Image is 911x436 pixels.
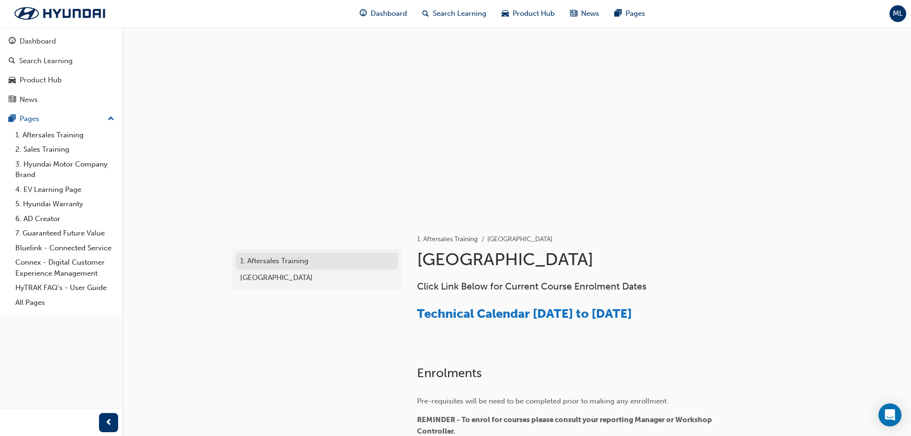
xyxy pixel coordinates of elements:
[360,8,367,20] span: guage-icon
[20,113,39,124] div: Pages
[9,76,16,85] span: car-icon
[4,52,118,70] a: Search Learning
[4,31,118,110] button: DashboardSearch LearningProduct HubNews
[20,36,56,47] div: Dashboard
[4,110,118,128] button: Pages
[20,75,62,86] div: Product Hub
[417,366,482,380] span: Enrolments
[417,235,478,243] a: 1. Aftersales Training
[105,417,112,429] span: prev-icon
[502,8,509,20] span: car-icon
[487,234,552,245] li: [GEOGRAPHIC_DATA]
[371,8,407,19] span: Dashboard
[433,8,486,19] span: Search Learning
[11,255,118,280] a: Connex - Digital Customer Experience Management
[5,3,115,23] img: Trak
[11,157,118,182] a: 3. Hyundai Motor Company Brand
[20,94,38,105] div: News
[108,113,114,125] span: up-icon
[615,8,622,20] span: pages-icon
[626,8,645,19] span: Pages
[570,8,577,20] span: news-icon
[11,142,118,157] a: 2. Sales Training
[11,226,118,241] a: 7. Guaranteed Future Value
[893,8,903,19] span: ML
[235,253,398,269] a: 1. Aftersales Training
[494,4,562,23] a: car-iconProduct Hub
[19,56,73,67] div: Search Learning
[4,71,118,89] a: Product Hub
[415,4,494,23] a: search-iconSearch Learning
[11,280,118,295] a: HyTRAK FAQ's - User Guide
[9,57,15,66] span: search-icon
[417,249,731,270] h1: [GEOGRAPHIC_DATA]
[878,403,901,426] div: Open Intercom Messenger
[11,182,118,197] a: 4. EV Learning Page
[417,397,669,405] span: Pre-requisites will be need to be completed prior to making any enrollment.
[417,415,713,436] span: REMINDER - To enrol for courses please consult your reporting Manager or Workshop Controller.
[889,5,906,22] button: ML
[11,197,118,212] a: 5. Hyundai Warranty
[240,272,393,283] div: [GEOGRAPHIC_DATA]
[11,128,118,143] a: 1. Aftersales Training
[562,4,607,23] a: news-iconNews
[235,269,398,286] a: [GEOGRAPHIC_DATA]
[4,91,118,109] a: News
[240,256,393,267] div: 1. Aftersales Training
[417,306,632,321] a: Technical Calendar [DATE] to [DATE]
[352,4,415,23] a: guage-iconDashboard
[11,241,118,256] a: Bluelink - Connected Service
[9,115,16,123] span: pages-icon
[9,96,16,104] span: news-icon
[607,4,653,23] a: pages-iconPages
[11,295,118,310] a: All Pages
[9,37,16,46] span: guage-icon
[417,281,647,292] span: Click Link Below for Current Course Enrolment Dates
[4,33,118,50] a: Dashboard
[581,8,599,19] span: News
[513,8,555,19] span: Product Hub
[422,8,429,20] span: search-icon
[11,212,118,226] a: 6. AD Creator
